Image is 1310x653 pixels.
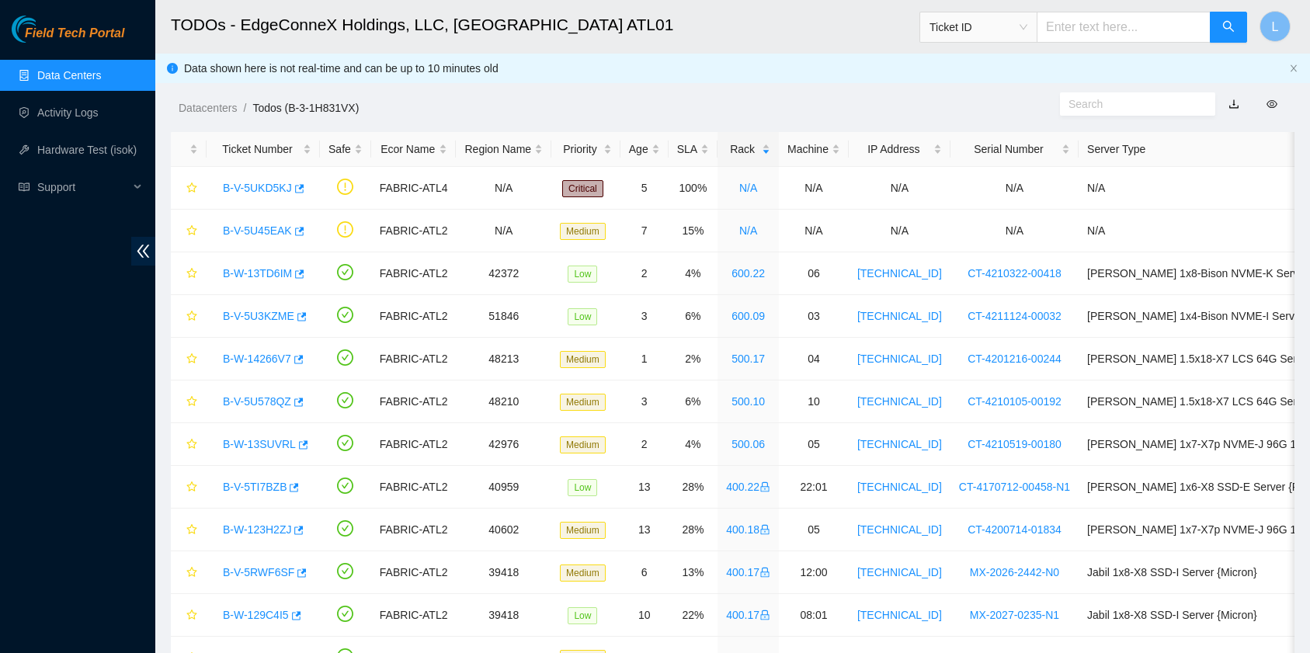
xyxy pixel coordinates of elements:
td: N/A [849,167,950,210]
a: [TECHNICAL_ID] [857,609,942,621]
td: FABRIC-ATL2 [371,252,457,295]
a: [TECHNICAL_ID] [857,481,942,493]
span: check-circle [337,264,353,280]
td: FABRIC-ATL2 [371,295,457,338]
button: L [1260,11,1291,42]
a: B-V-5UKD5KJ [223,182,292,194]
td: N/A [950,210,1079,252]
td: 12:00 [779,551,849,594]
td: 10 [779,380,849,423]
span: star [186,567,197,579]
a: CT-4210322-00418 [968,267,1062,280]
button: search [1210,12,1247,43]
button: star [179,389,198,414]
span: Medium [560,223,606,240]
span: lock [759,524,770,535]
span: Critical [562,180,603,197]
span: Medium [560,522,606,539]
a: 500.17 [731,353,765,365]
span: star [186,311,197,323]
td: 05 [779,423,849,466]
td: 3 [620,380,669,423]
a: Akamai TechnologiesField Tech Portal [12,28,124,48]
span: Low [568,308,597,325]
a: B-V-5U578QZ [223,395,291,408]
button: star [179,261,198,286]
a: 500.06 [731,438,765,450]
a: B-W-14266V7 [223,353,291,365]
a: N/A [739,182,757,194]
button: star [179,218,198,243]
a: Activity Logs [37,106,99,119]
span: check-circle [337,392,353,408]
td: 2% [669,338,718,380]
span: Medium [560,564,606,582]
span: star [186,439,197,451]
span: star [186,268,197,280]
a: B-W-13SUVRL [223,438,296,450]
button: star [179,560,198,585]
a: [TECHNICAL_ID] [857,310,942,322]
a: N/A [739,224,757,237]
td: 2 [620,252,669,295]
a: download [1228,98,1239,110]
span: Medium [560,394,606,411]
td: FABRIC-ATL2 [371,594,457,637]
td: N/A [950,167,1079,210]
span: Low [568,266,597,283]
button: star [179,432,198,457]
a: [TECHNICAL_ID] [857,523,942,536]
td: 6 [620,551,669,594]
a: CT-4210519-00180 [968,438,1062,450]
span: double-left [131,237,155,266]
button: star [179,603,198,627]
a: 400.22lock [726,481,770,493]
button: star [179,175,198,200]
td: FABRIC-ATL2 [371,423,457,466]
td: FABRIC-ATL2 [371,509,457,551]
td: N/A [456,210,551,252]
span: Ticket ID [930,16,1027,39]
a: 400.17lock [726,566,770,578]
span: exclamation-circle [337,179,353,195]
span: check-circle [337,435,353,451]
td: 40602 [456,509,551,551]
a: CT-4201216-00244 [968,353,1062,365]
a: CT-4210105-00192 [968,395,1062,408]
span: exclamation-circle [337,221,353,238]
td: 13% [669,551,718,594]
a: B-V-5U3KZME [223,310,294,322]
a: 400.18lock [726,523,770,536]
td: FABRIC-ATL2 [371,551,457,594]
td: N/A [456,167,551,210]
td: 51846 [456,295,551,338]
td: 28% [669,509,718,551]
span: search [1222,20,1235,35]
span: star [186,396,197,408]
span: star [186,182,197,195]
span: star [186,353,197,366]
a: CT-4200714-01834 [968,523,1062,536]
td: 42976 [456,423,551,466]
td: 7 [620,210,669,252]
span: Support [37,172,129,203]
td: 40959 [456,466,551,509]
span: lock [759,567,770,578]
button: close [1289,64,1298,74]
a: B-W-13TD6IM [223,267,292,280]
td: 1 [620,338,669,380]
a: B-V-5TI7BZB [223,481,287,493]
button: star [179,304,198,328]
span: lock [759,610,770,620]
td: 03 [779,295,849,338]
td: 42372 [456,252,551,295]
td: FABRIC-ATL2 [371,466,457,509]
a: MX-2026-2442-N0 [970,566,1059,578]
td: 22:01 [779,466,849,509]
td: 05 [779,509,849,551]
td: 10 [620,594,669,637]
a: [TECHNICAL_ID] [857,438,942,450]
td: 6% [669,295,718,338]
td: 4% [669,423,718,466]
a: Data Centers [37,69,101,82]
